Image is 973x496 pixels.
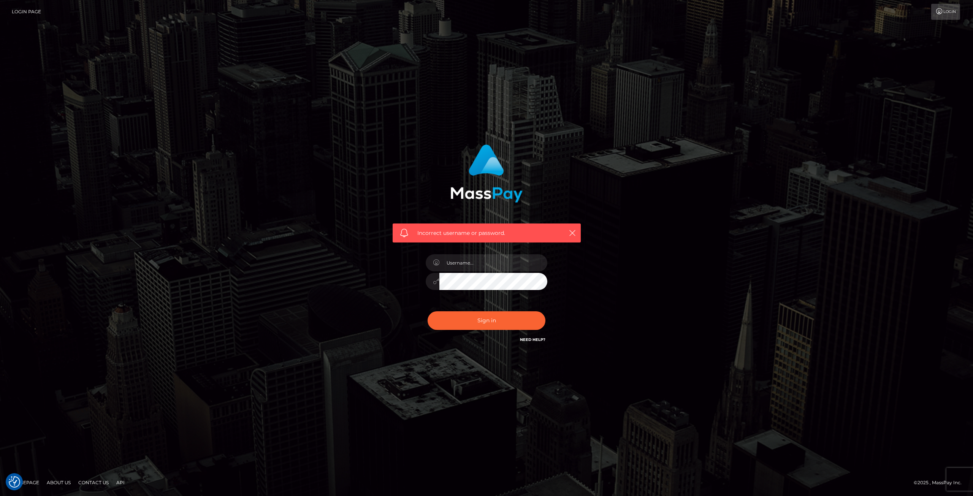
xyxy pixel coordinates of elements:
a: Need Help? [520,337,545,342]
a: Login [931,4,960,20]
a: API [113,477,128,488]
a: Login Page [12,4,41,20]
a: Homepage [8,477,42,488]
button: Consent Preferences [9,476,20,488]
input: Username... [439,254,547,271]
span: Incorrect username or password. [417,229,556,237]
a: Contact Us [75,477,112,488]
div: © 2025 , MassPay Inc. [914,479,967,487]
img: Revisit consent button [9,476,20,488]
button: Sign in [428,311,545,330]
a: About Us [44,477,74,488]
img: MassPay Login [450,144,523,203]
